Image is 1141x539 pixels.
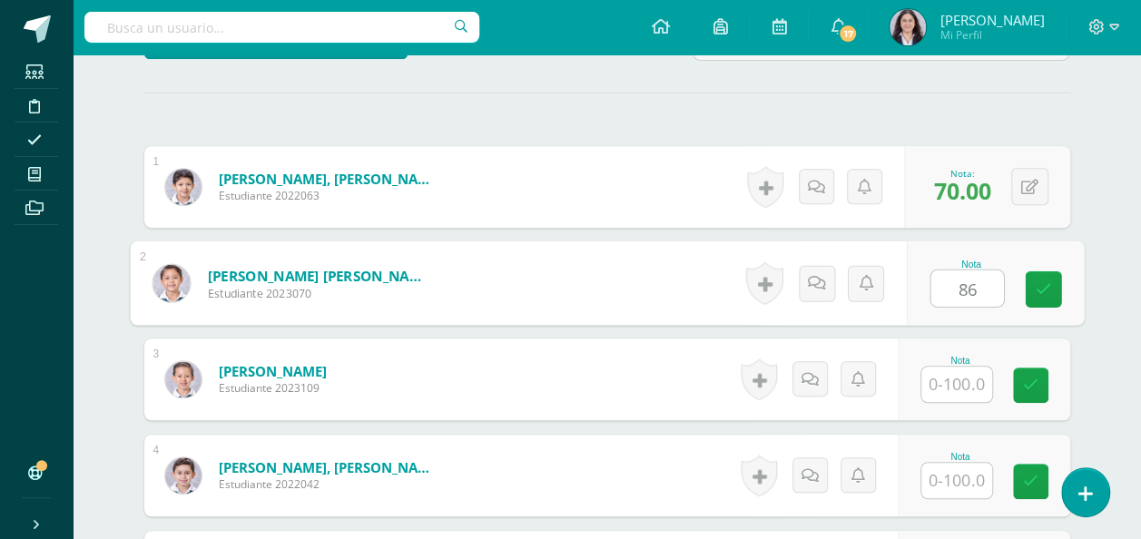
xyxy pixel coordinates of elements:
span: Estudiante 2022042 [219,476,437,492]
input: Busca un usuario... [84,12,479,43]
a: [PERSON_NAME] [PERSON_NAME] [207,266,431,285]
span: 70.00 [934,175,991,206]
div: Nota [920,452,1000,462]
span: Estudiante 2023070 [207,285,431,301]
input: 0-100.0 [930,270,1003,307]
span: Estudiante 2023109 [219,380,327,396]
img: 12b88e0de04e5254b588062f99e9cffd.png [165,457,202,494]
span: Mi Perfil [939,27,1044,43]
div: Nota: [934,167,991,180]
span: Estudiante 2022063 [219,188,437,203]
span: [PERSON_NAME] [939,11,1044,29]
div: Nota [920,356,1000,366]
div: Nota [930,259,1012,269]
span: 17 [838,24,858,44]
img: 33ab19f833949fa6c65a08b5d25b06dd.png [165,361,202,397]
input: 0-100.0 [921,367,992,402]
img: 374adf95ac062584ecb5b2bea18b9028.png [890,9,926,45]
a: [PERSON_NAME] [219,362,327,380]
a: [PERSON_NAME], [PERSON_NAME] [219,458,437,476]
input: 0-100.0 [921,463,992,498]
a: [PERSON_NAME], [PERSON_NAME] [219,170,437,188]
img: a67d08a5b6c1ae2a98651a900b02846f.png [152,264,190,301]
img: daea809cf664fc2190e3e21b8a9c042c.png [165,169,202,205]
